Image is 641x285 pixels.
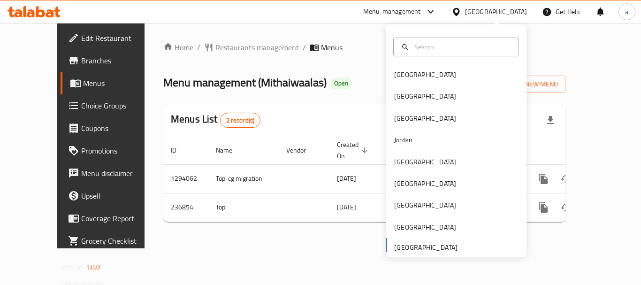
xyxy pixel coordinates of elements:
div: Total records count [220,113,261,128]
div: Jordan [394,135,412,145]
span: Menu management ( Mithaiwaalas ) [163,72,327,93]
a: Restaurants management [204,42,299,53]
span: ID [171,145,189,156]
span: Grocery Checklist [81,235,156,246]
span: Restaurants management [215,42,299,53]
li: / [197,42,200,53]
div: [GEOGRAPHIC_DATA] [394,69,456,80]
li: / [303,42,306,53]
span: 1.0.0 [86,261,100,273]
h2: Menus List [171,112,260,128]
a: Branches [61,49,164,72]
span: a [625,7,628,17]
span: Branches [81,55,156,66]
span: Coupons [81,123,156,134]
div: [GEOGRAPHIC_DATA] [394,113,456,123]
a: Upsell [61,185,164,207]
span: Menu disclaimer [81,168,156,179]
span: Created On [337,139,371,162]
div: Open [330,78,352,89]
span: [DATE] [337,172,356,185]
div: Menu-management [363,6,421,17]
span: Name [216,145,244,156]
span: Edit Restaurant [81,32,156,44]
a: Grocery Checklist [61,230,164,252]
button: more [532,196,555,219]
span: Upsell [81,190,156,201]
div: Export file [539,109,562,131]
span: Menus [321,42,343,53]
input: Search [411,42,513,52]
a: Coverage Report [61,207,164,230]
span: Add New Menu [500,78,558,90]
span: Promotions [81,145,156,156]
div: [GEOGRAPHIC_DATA] [394,91,456,101]
td: 236854 [163,193,208,222]
div: [GEOGRAPHIC_DATA] [394,222,456,232]
td: 1294062 [163,164,208,193]
a: Edit Restaurant [61,27,164,49]
a: Menus [61,72,164,94]
button: Add New Menu [493,76,565,93]
td: Top [208,193,279,222]
button: Change Status [555,196,577,219]
a: Choice Groups [61,94,164,117]
span: Menus [83,77,156,89]
span: Open [330,79,352,87]
div: [GEOGRAPHIC_DATA] [394,178,456,189]
span: Vendor [286,145,318,156]
button: Change Status [555,168,577,190]
a: Home [163,42,193,53]
div: [GEOGRAPHIC_DATA] [394,157,456,167]
div: [GEOGRAPHIC_DATA] [465,7,527,17]
a: Coupons [61,117,164,139]
span: 2 record(s) [221,116,260,125]
a: Menu disclaimer [61,162,164,185]
td: Top-cg migration [208,164,279,193]
span: Version: [61,261,84,273]
button: more [532,168,555,190]
div: [GEOGRAPHIC_DATA] [394,200,456,210]
span: Coverage Report [81,213,156,224]
span: Choice Groups [81,100,156,111]
a: Promotions [61,139,164,162]
span: [DATE] [337,201,356,213]
nav: breadcrumb [163,42,565,53]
